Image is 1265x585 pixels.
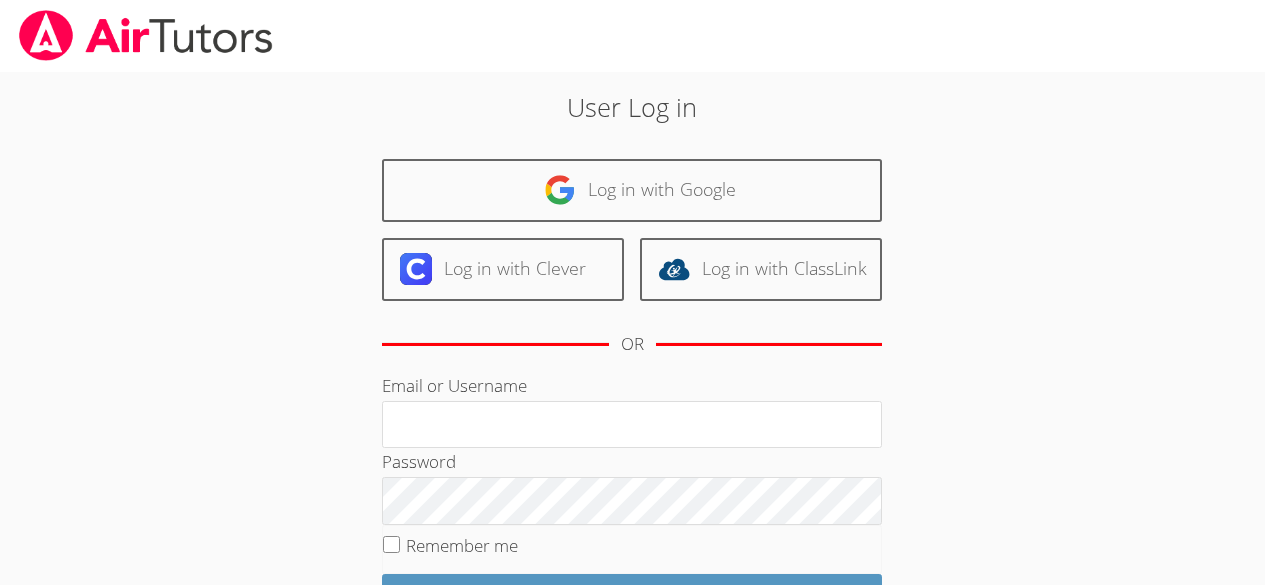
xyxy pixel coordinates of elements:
[658,253,690,285] img: classlink-logo-d6bb404cc1216ec64c9a2012d9dc4662098be43eaf13dc465df04b49fa7ab582.svg
[640,238,882,301] a: Log in with ClassLink
[291,88,974,126] h2: User Log in
[382,374,527,397] label: Email or Username
[382,238,624,301] a: Log in with Clever
[382,450,456,473] label: Password
[382,159,882,222] a: Log in with Google
[400,253,432,285] img: clever-logo-6eab21bc6e7a338710f1a6ff85c0baf02591cd810cc4098c63d3a4b26e2feb20.svg
[621,330,644,359] div: OR
[544,174,576,206] img: google-logo-50288ca7cdecda66e5e0955fdab243c47b7ad437acaf1139b6f446037453330a.svg
[406,534,518,557] label: Remember me
[17,10,275,61] img: airtutors_banner-c4298cdbf04f3fff15de1276eac7730deb9818008684d7c2e4769d2f7ddbe033.png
